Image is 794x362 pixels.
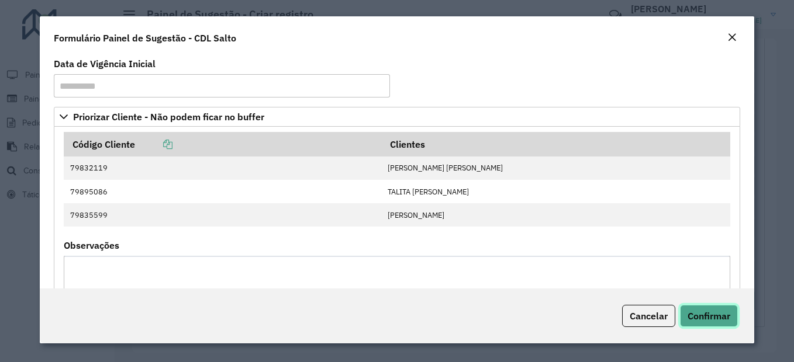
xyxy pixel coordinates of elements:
[73,112,264,121] span: Priorizar Cliente - Não podem ficar no buffer
[727,33,737,42] em: Fechar
[64,180,382,203] td: 79895086
[680,305,738,327] button: Confirmar
[135,138,172,150] a: Copiar
[688,310,730,322] span: Confirmar
[54,57,156,71] label: Data de Vigência Inicial
[382,132,730,156] th: Clientes
[382,156,730,180] td: [PERSON_NAME] [PERSON_NAME]
[64,132,382,156] th: Código Cliente
[64,156,382,180] td: 79832119
[64,238,119,252] label: Observações
[622,305,675,327] button: Cancelar
[724,30,740,46] button: Close
[630,310,668,322] span: Cancelar
[54,31,236,45] h4: Formulário Painel de Sugestão - CDL Salto
[54,107,740,127] a: Priorizar Cliente - Não podem ficar no buffer
[382,203,730,227] td: [PERSON_NAME]
[64,203,382,227] td: 79835599
[382,180,730,203] td: TALITA [PERSON_NAME]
